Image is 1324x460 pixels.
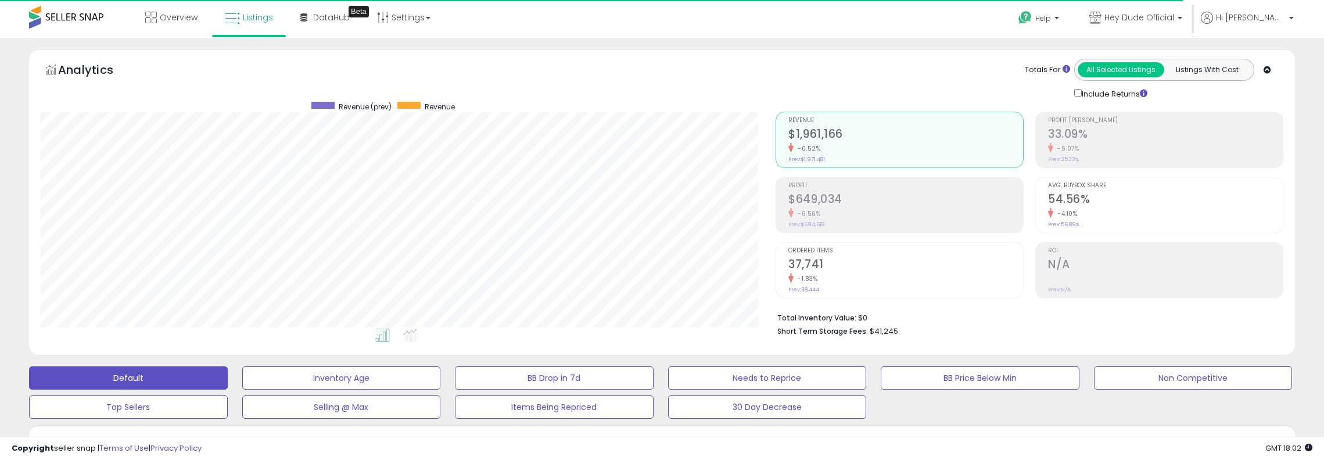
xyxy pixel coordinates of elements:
button: BB Drop in 7d [455,366,654,390]
span: DataHub [313,12,350,23]
h2: N/A [1048,258,1283,273]
div: Tooltip anchor [349,6,369,17]
button: Inventory Age [242,366,441,390]
span: Profit [788,183,1023,189]
small: -0.52% [794,144,820,153]
div: Totals For [1025,65,1070,76]
a: Terms of Use [99,443,149,454]
small: Prev: 38,444 [788,286,819,293]
h5: Analytics [58,62,136,81]
button: Selling @ Max [242,395,441,419]
small: -6.56% [794,209,820,218]
a: Help [1009,2,1071,38]
li: $0 [777,310,1275,324]
small: Prev: 35.23% [1048,156,1079,163]
h2: 33.09% [1048,127,1283,143]
span: Avg. Buybox Share [1048,183,1283,189]
button: Top Sellers [29,395,228,419]
button: 30 Day Decrease [668,395,867,419]
small: Prev: 56.89% [1048,221,1079,228]
div: seller snap | | [12,443,202,454]
div: Include Returns [1065,87,1161,100]
span: $41,245 [870,326,898,337]
b: Total Inventory Value: [777,313,856,323]
small: -1.83% [794,274,817,283]
b: Short Term Storage Fees: [777,326,868,336]
small: Prev: $1,971,481 [788,156,825,163]
a: Hi [PERSON_NAME] [1201,12,1294,38]
h2: 54.56% [1048,192,1283,208]
button: All Selected Listings [1078,62,1164,77]
button: Default [29,366,228,390]
button: BB Price Below Min [881,366,1079,390]
span: Listings [243,12,273,23]
small: Prev: N/A [1048,286,1071,293]
span: Revenue [788,117,1023,124]
h2: $1,961,166 [788,127,1023,143]
span: Hi [PERSON_NAME] [1216,12,1286,23]
button: Listings With Cost [1164,62,1250,77]
a: Privacy Policy [150,443,202,454]
button: Items Being Repriced [455,395,654,419]
span: Ordered Items [788,248,1023,254]
span: 2025-09-8 18:02 GMT [1265,443,1312,454]
small: -6.07% [1053,144,1079,153]
span: Help [1035,13,1051,23]
span: Revenue [425,102,455,112]
span: Overview [160,12,198,23]
small: Prev: $694,618 [788,221,824,228]
span: Revenue (prev) [339,102,392,112]
small: -4.10% [1053,209,1077,218]
strong: Copyright [12,443,54,454]
i: Get Help [1018,10,1032,25]
button: Needs to Reprice [668,366,867,390]
span: Profit [PERSON_NAME] [1048,117,1283,124]
h2: 37,741 [788,258,1023,273]
span: Hey Dude Official [1104,12,1174,23]
h2: $649,034 [788,192,1023,208]
button: Non Competitive [1094,366,1293,390]
span: ROI [1048,248,1283,254]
